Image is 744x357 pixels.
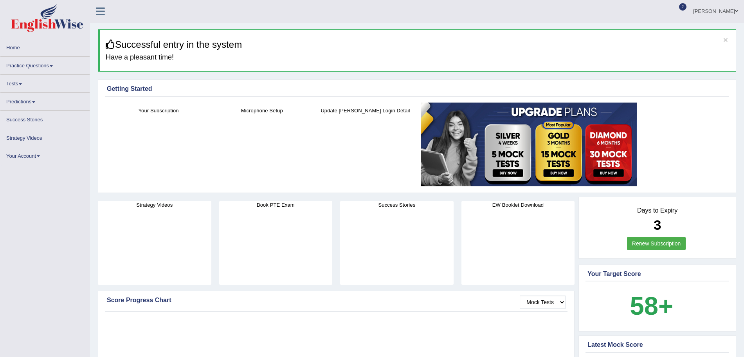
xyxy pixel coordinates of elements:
[317,106,413,115] h4: Update [PERSON_NAME] Login Detail
[461,201,575,209] h4: EW Booklet Download
[0,147,90,162] a: Your Account
[107,296,566,305] div: Score Progress Chart
[219,201,333,209] h4: Book PTE Exam
[723,36,728,44] button: ×
[679,3,687,11] span: 2
[0,39,90,54] a: Home
[0,93,90,108] a: Predictions
[0,111,90,126] a: Success Stories
[0,57,90,72] a: Practice Questions
[98,201,211,209] h4: Strategy Videos
[0,129,90,144] a: Strategy Videos
[340,201,454,209] h4: Success Stories
[106,54,730,61] h4: Have a pleasant time!
[214,106,310,115] h4: Microphone Setup
[111,106,206,115] h4: Your Subscription
[106,40,730,50] h3: Successful entry in the system
[630,292,673,320] b: 58+
[654,217,661,233] b: 3
[627,237,686,250] a: Renew Subscription
[587,207,727,214] h4: Days to Expiry
[0,75,90,90] a: Tests
[421,103,637,186] img: small5.jpg
[587,269,727,279] div: Your Target Score
[107,84,727,94] div: Getting Started
[587,340,727,350] div: Latest Mock Score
